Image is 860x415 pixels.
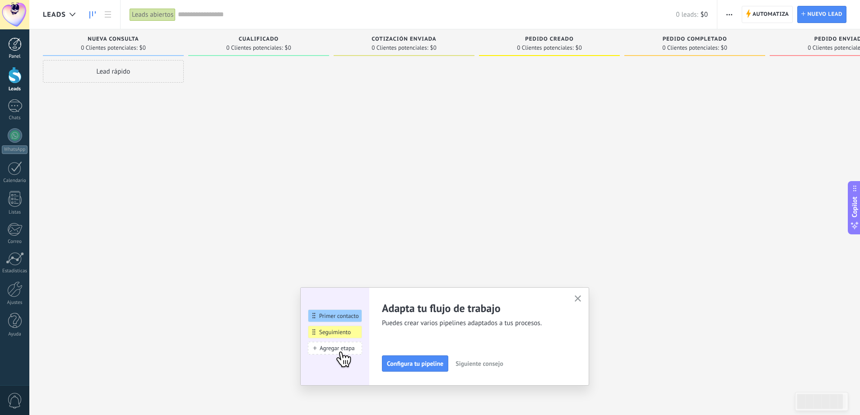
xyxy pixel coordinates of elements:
span: Siguiente consejo [456,360,503,367]
div: Nueva consulta [47,36,179,44]
span: Leads [43,10,66,19]
div: Leads abiertos [130,8,176,21]
a: Lista [100,6,116,23]
div: Ajustes [2,300,28,306]
span: 0 Clientes potenciales: [517,45,573,51]
span: 0 Clientes potenciales: [372,45,428,51]
a: Automatiza [742,6,793,23]
span: $0 [139,45,146,51]
span: Configura tu pipeline [387,360,443,367]
div: Cualificado [193,36,325,44]
div: Listas [2,210,28,215]
span: Puedes crear varios pipelines adaptados a tus procesos. [382,319,563,328]
h2: Adapta tu flujo de trabajo [382,301,563,315]
div: Panel [2,54,28,60]
div: WhatsApp [2,145,28,154]
span: Nuevo lead [807,6,842,23]
div: Pedido creado [483,36,615,44]
span: 0 leads: [676,10,698,19]
div: Pedido completado [629,36,761,44]
div: Calendario [2,178,28,184]
span: Cotización enviada [372,36,437,42]
div: Chats [2,115,28,121]
div: Ayuda [2,331,28,337]
span: 0 Clientes potenciales: [226,45,283,51]
button: Más [723,6,736,23]
a: Leads [85,6,100,23]
div: Leads [2,86,28,92]
span: $0 [285,45,291,51]
span: $0 [576,45,582,51]
span: Automatiza [753,6,789,23]
span: 0 Clientes potenciales: [662,45,719,51]
span: $0 [721,45,727,51]
a: Nuevo lead [797,6,846,23]
div: Correo [2,239,28,245]
span: Pedido creado [525,36,573,42]
span: $0 [430,45,437,51]
span: Nueva consulta [88,36,139,42]
button: Configura tu pipeline [382,355,448,372]
span: Pedido completado [663,36,727,42]
span: Cualificado [239,36,279,42]
span: Copilot [850,196,859,217]
div: Estadísticas [2,268,28,274]
div: Cotización enviada [338,36,470,44]
div: Lead rápido [43,60,184,83]
span: 0 Clientes potenciales: [81,45,137,51]
span: $0 [701,10,708,19]
button: Siguiente consejo [451,357,507,370]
